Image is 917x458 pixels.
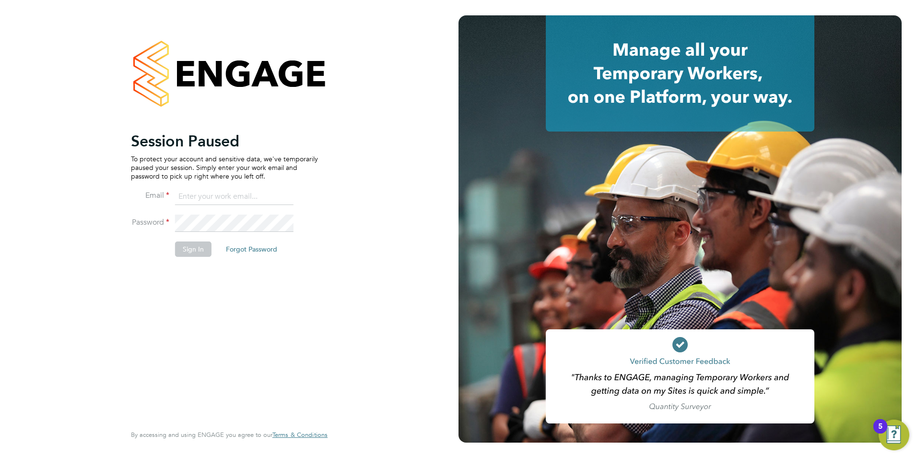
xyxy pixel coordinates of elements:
button: Forgot Password [218,241,285,257]
input: Enter your work email... [175,188,294,205]
p: To protect your account and sensitive data, we've temporarily paused your session. Simply enter y... [131,155,318,181]
button: Open Resource Center, 5 new notifications [879,420,909,450]
label: Email [131,191,169,201]
span: Terms & Conditions [272,431,328,439]
a: Terms & Conditions [272,431,328,439]
span: By accessing and using ENGAGE you agree to our [131,431,328,439]
label: Password [131,217,169,228]
div: 5 [878,426,882,439]
button: Sign In [175,241,212,257]
h2: Session Paused [131,132,318,151]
